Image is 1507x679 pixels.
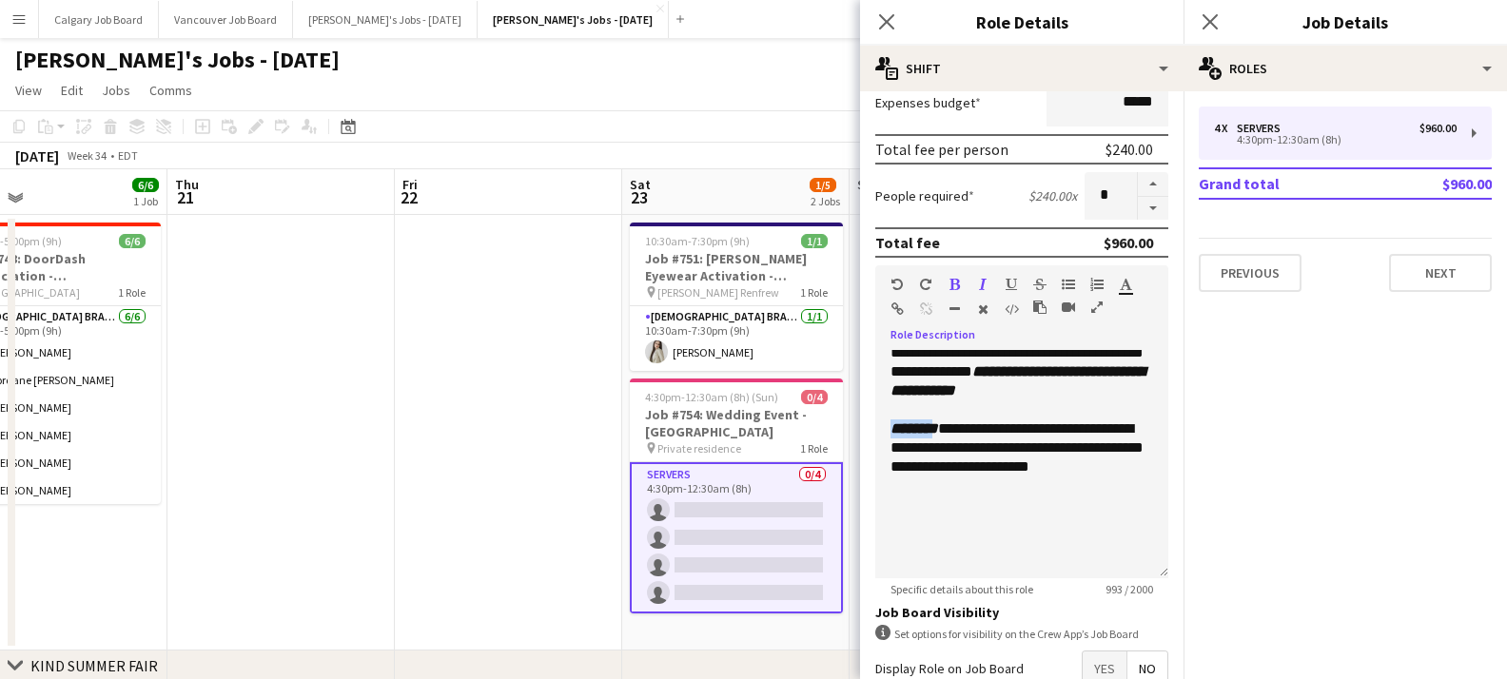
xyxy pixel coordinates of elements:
button: Vancouver Job Board [159,1,293,38]
div: $240.00 x [1028,187,1077,204]
span: Jobs [102,82,130,99]
div: Roles [1184,46,1507,91]
span: 6/6 [119,234,146,248]
app-card-role: [DEMOGRAPHIC_DATA] Brand Ambassador1/110:30am-7:30pm (9h)[PERSON_NAME] [630,306,843,371]
div: Servers [1237,122,1288,135]
button: Text Color [1119,277,1132,292]
span: 6/6 [132,178,159,192]
button: HTML Code [1005,301,1018,317]
td: Grand total [1199,168,1380,199]
span: Sun [857,176,880,193]
button: Next [1389,254,1492,292]
span: 23 [627,186,651,208]
a: Jobs [94,78,138,103]
label: Display Role on Job Board [875,660,1024,677]
span: Week 34 [63,148,110,163]
button: Decrease [1138,197,1168,221]
app-job-card: 4:30pm-12:30am (8h) (Sun)0/4Job #754: Wedding Event - [GEOGRAPHIC_DATA] Private residence1 RoleSe... [630,378,843,613]
a: Comms [142,78,200,103]
span: 0/4 [801,390,828,404]
button: Paste as plain text [1033,300,1047,315]
h3: Job Details [1184,10,1507,34]
button: Previous [1199,254,1301,292]
span: 10:30am-7:30pm (9h) [645,234,750,248]
button: Undo [890,277,904,292]
button: Underline [1005,277,1018,292]
app-job-card: 10:30am-7:30pm (9h)1/1Job #751: [PERSON_NAME] Eyewear Activation - [GEOGRAPHIC_DATA] [PERSON_NAME... [630,223,843,371]
td: $960.00 [1380,168,1492,199]
h3: Job #751: [PERSON_NAME] Eyewear Activation - [GEOGRAPHIC_DATA] [630,250,843,284]
span: 1/1 [801,234,828,248]
span: 21 [172,186,199,208]
label: Expenses budget [875,94,981,111]
div: $960.00 [1104,233,1153,252]
div: Set options for visibility on the Crew App’s Job Board [875,625,1168,643]
button: Insert video [1062,300,1075,315]
span: 1/5 [810,178,836,192]
span: 22 [400,186,418,208]
div: $960.00 [1419,122,1457,135]
span: 993 / 2000 [1090,582,1168,596]
span: [PERSON_NAME] Renfrew [657,285,779,300]
span: 1 Role [118,285,146,300]
h3: Role Details [860,10,1184,34]
span: View [15,82,42,99]
div: $240.00 [1106,140,1153,159]
span: 1 Role [800,285,828,300]
button: Fullscreen [1090,300,1104,315]
div: Total fee [875,233,940,252]
div: 2 Jobs [811,194,840,208]
div: Total fee per person [875,140,1008,159]
div: 1 Job [133,194,158,208]
div: 4:30pm-12:30am (8h) [1214,135,1457,145]
a: Edit [53,78,90,103]
button: Horizontal Line [948,301,961,317]
div: EDT [118,148,138,163]
span: Comms [149,82,192,99]
a: View [8,78,49,103]
span: 24 [854,186,880,208]
span: Fri [402,176,418,193]
button: [PERSON_NAME]'s Jobs - [DATE] [478,1,669,38]
button: Clear Formatting [976,301,989,317]
button: [PERSON_NAME]'s Jobs - [DATE] [293,1,478,38]
button: Increase [1138,172,1168,197]
span: Specific details about this role [875,582,1048,596]
label: People required [875,187,974,204]
button: Strikethrough [1033,277,1047,292]
div: [DATE] [15,146,59,165]
span: Sat [630,176,651,193]
button: Calgary Job Board [39,1,159,38]
h3: Job Board Visibility [875,604,1168,621]
button: Redo [919,277,932,292]
div: KIND SUMMER FAIR [30,656,158,675]
span: 4:30pm-12:30am (8h) (Sun) [645,390,778,404]
button: Insert Link [890,301,904,317]
div: Shift [860,46,1184,91]
span: Edit [61,82,83,99]
span: Thu [175,176,199,193]
button: Ordered List [1090,277,1104,292]
h1: [PERSON_NAME]'s Jobs - [DATE] [15,46,340,74]
span: 1 Role [800,441,828,456]
span: Private residence [657,441,741,456]
button: Unordered List [1062,277,1075,292]
button: Bold [948,277,961,292]
h3: Job #754: Wedding Event - [GEOGRAPHIC_DATA] [630,406,843,440]
div: 4 x [1214,122,1237,135]
app-card-role: Servers0/44:30pm-12:30am (8h) [630,462,843,613]
button: Italic [976,277,989,292]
